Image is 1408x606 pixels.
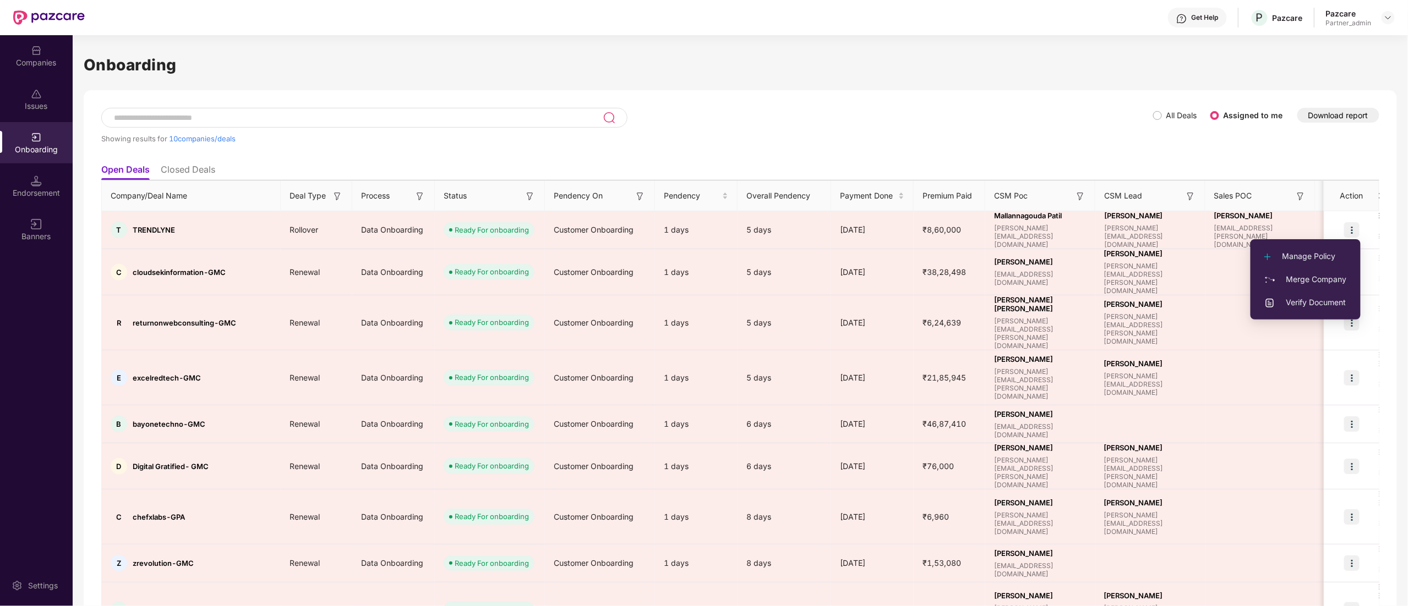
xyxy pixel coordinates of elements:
h1: Onboarding [84,53,1397,77]
div: [DATE] [831,557,914,569]
div: B [111,416,127,432]
div: Ready For onboarding [455,317,529,328]
div: [DATE] [831,372,914,384]
div: E [111,370,127,386]
img: svg+xml;base64,PHN2ZyB3aWR0aD0iMTYiIGhlaWdodD0iMTYiIHZpZXdCb3g9IjAgMCAxNiAxNiIgZmlsbD0ibm9uZSIgeG... [1185,191,1196,202]
img: svg+xml;base64,PHN2ZyB3aWR0aD0iMTYiIGhlaWdodD0iMTYiIHZpZXdCb3g9IjAgMCAxNiAxNiIgZmlsbD0ibm9uZSIgeG... [635,191,646,202]
div: [DATE] [831,460,914,472]
img: icon [1344,222,1360,238]
img: New Pazcare Logo [13,10,85,25]
span: [PERSON_NAME] [994,498,1087,507]
div: Ready For onboarding [455,460,529,471]
span: [PERSON_NAME][EMAIL_ADDRESS][PERSON_NAME][DOMAIN_NAME] [1104,456,1197,489]
span: 10 companies/deals [169,134,236,143]
span: zrevolution-GMC [133,559,194,568]
span: Verify Document [1264,296,1347,308]
span: Rollover [281,225,327,234]
img: icon [1344,416,1360,432]
div: C [111,509,127,525]
img: svg+xml;base64,PHN2ZyBpZD0iU2V0dGluZy0yMHgyMCIgeG1sbnM9Imh0dHA6Ly93d3cudzMub3JnLzIwMDAvc3ZnIiB3aW... [12,580,23,591]
div: Pazcare [1326,8,1372,19]
th: Action [1324,181,1379,211]
span: [PERSON_NAME][EMAIL_ADDRESS][DOMAIN_NAME] [1104,224,1197,249]
img: svg+xml;base64,PHN2ZyB3aWR0aD0iMTYiIGhlaWdodD0iMTYiIHZpZXdCb3g9IjAgMCAxNiAxNiIgZmlsbD0ibm9uZSIgeG... [31,219,42,230]
div: [DATE] [831,511,914,523]
span: [EMAIL_ADDRESS][DOMAIN_NAME] [994,561,1087,578]
th: Company/Deal Name [102,181,281,211]
span: chefxlabs-GPA [133,513,185,521]
li: Open Deals [101,164,150,180]
span: Merge Company [1264,273,1347,285]
span: Renewal [281,558,329,568]
img: svg+xml;base64,PHN2ZyB3aWR0aD0iMTYiIGhlaWdodD0iMTYiIHZpZXdCb3g9IjAgMCAxNiAxNiIgZmlsbD0ibm9uZSIgeG... [1295,191,1306,202]
span: [PERSON_NAME] [1104,249,1197,258]
span: [PERSON_NAME] [994,549,1087,558]
span: [PERSON_NAME] [1214,211,1307,220]
span: Manage Policy [1264,250,1347,262]
div: 8 days [738,557,831,569]
img: svg+xml;base64,PHN2ZyBpZD0iSGVscC0zMngzMiIgeG1sbnM9Imh0dHA6Ly93d3cudzMub3JnLzIwMDAvc3ZnIiB3aWR0aD... [1176,13,1187,24]
div: Partner_admin [1326,19,1372,27]
div: Pazcare [1273,13,1303,23]
div: 5 days [738,372,831,384]
span: ₹21,85,945 [914,373,975,382]
th: Premium Paid [914,181,985,211]
div: Z [111,555,127,571]
div: C [111,264,127,280]
span: [PERSON_NAME][EMAIL_ADDRESS][DOMAIN_NAME] [994,511,1087,536]
div: Data Onboarding [352,308,435,338]
button: Download report [1297,108,1379,123]
span: [PERSON_NAME][EMAIL_ADDRESS][PERSON_NAME][DOMAIN_NAME] [994,367,1087,400]
span: TRENDLYNE [133,225,175,234]
span: Renewal [281,267,329,277]
span: [PERSON_NAME] [1104,300,1197,308]
div: Data Onboarding [352,409,435,439]
div: 1 days [655,308,738,338]
span: [PERSON_NAME][EMAIL_ADDRESS][DOMAIN_NAME] [1104,511,1197,536]
span: ₹6,24,639 [914,318,970,327]
span: [PERSON_NAME] [994,257,1087,266]
span: [PERSON_NAME] [994,443,1087,452]
span: [PERSON_NAME] [1104,359,1197,368]
span: Customer Onboarding [554,267,634,277]
div: Data Onboarding [352,548,435,578]
span: Renewal [281,461,329,471]
span: [PERSON_NAME][EMAIL_ADDRESS][PERSON_NAME][DOMAIN_NAME] [1104,312,1197,345]
div: 1 days [655,548,738,578]
img: svg+xml;base64,PHN2ZyBpZD0iQ29tcGFuaWVzIiB4bWxucz0iaHR0cDovL3d3dy53My5vcmcvMjAwMC9zdmciIHdpZHRoPS... [31,45,42,56]
span: Customer Onboarding [554,318,634,327]
span: Digital Gratified- GMC [133,462,209,471]
th: Payment Done [831,181,914,211]
div: Showing results for [101,134,1153,143]
span: Renewal [281,318,329,327]
span: Pendency [664,190,720,202]
div: 6 days [738,460,831,472]
span: returnonwebconsulting-GMC [133,318,236,327]
span: [PERSON_NAME][EMAIL_ADDRESS][PERSON_NAME][DOMAIN_NAME] [994,317,1087,350]
span: [PERSON_NAME][EMAIL_ADDRESS][DOMAIN_NAME] [1104,372,1197,396]
div: Data Onboarding [352,215,435,245]
img: icon [1344,509,1360,525]
span: Customer Onboarding [554,419,634,428]
img: svg+xml;base64,PHN2ZyB3aWR0aD0iMTYiIGhlaWdodD0iMTYiIHZpZXdCb3g9IjAgMCAxNiAxNiIgZmlsbD0ibm9uZSIgeG... [1075,191,1086,202]
span: ₹46,87,410 [914,419,975,428]
span: CSM Lead [1104,190,1142,202]
span: Pendency On [554,190,603,202]
div: 1 days [655,363,738,393]
span: [EMAIL_ADDRESS][PERSON_NAME][DOMAIN_NAME] [1214,224,1307,249]
label: All Deals [1166,111,1197,120]
div: Ready For onboarding [455,418,529,429]
span: [PERSON_NAME] [PERSON_NAME] [994,295,1087,313]
span: Customer Onboarding [554,461,634,471]
div: Settings [25,580,61,591]
span: Customer Onboarding [554,558,634,568]
div: 1 days [655,409,738,439]
span: [PERSON_NAME] [994,591,1087,600]
span: ₹76,000 [914,461,963,471]
span: [PERSON_NAME][EMAIL_ADDRESS][DOMAIN_NAME] [994,224,1087,249]
th: Overall Pendency [738,181,831,211]
div: 1 days [655,257,738,287]
img: svg+xml;base64,PHN2ZyB4bWxucz0iaHR0cDovL3d3dy53My5vcmcvMjAwMC9zdmciIHdpZHRoPSIxMi4yMDEiIGhlaWdodD... [1264,254,1271,260]
label: Assigned to me [1224,111,1283,120]
div: 8 days [738,511,831,523]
